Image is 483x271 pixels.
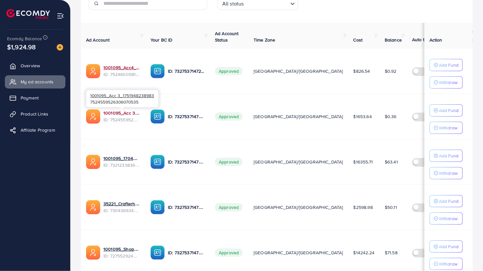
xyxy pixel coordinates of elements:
p: Add Fund [439,197,459,205]
span: Time Zone [254,37,275,43]
a: Affiliate Program [5,124,65,136]
span: Payment [21,95,39,101]
iframe: Chat [456,242,478,266]
span: $63.41 [385,159,398,165]
span: Ecomdy Balance [7,35,42,42]
a: 1001095_Acc4_1751957612300 [103,64,140,71]
img: ic-ads-acc.e4c84228.svg [86,246,100,260]
a: 35221_Crafterhide ad_1700680330947 [103,201,140,207]
span: ID: 7275529244510306305 [103,253,140,259]
p: Add Fund [439,107,459,114]
span: Ad Account [86,37,110,43]
span: Cost [353,37,363,43]
span: $0.92 [385,68,397,74]
button: Withdraw [430,258,463,270]
span: $16355.71 [353,159,373,165]
span: [GEOGRAPHIC_DATA]/[GEOGRAPHIC_DATA] [254,204,343,210]
span: My ad accounts [21,79,53,85]
span: Action [430,37,442,43]
img: ic-ads-acc.e4c84228.svg [86,200,100,214]
img: ic-ba-acc.ded83a64.svg [150,246,165,260]
a: 1001095_Acc 3_1751948238983 [103,110,140,116]
div: <span class='underline'>1001095_Acc4_1751957612300</span></br>7524600581361696769 [103,64,140,78]
a: My ad accounts [5,75,65,88]
p: Withdraw [439,79,458,86]
p: Withdraw [439,169,458,177]
span: $50.11 [385,204,397,210]
span: $0.36 [385,113,397,120]
span: [GEOGRAPHIC_DATA]/[GEOGRAPHIC_DATA] [254,68,343,74]
button: Add Fund [430,240,463,253]
span: $71.58 [385,249,398,256]
img: ic-ads-acc.e4c84228.svg [86,155,100,169]
span: [GEOGRAPHIC_DATA]/[GEOGRAPHIC_DATA] [254,113,343,120]
p: ID: 7327537147282571265 [168,158,205,166]
span: Approved [215,158,243,166]
img: ic-ba-acc.ded83a64.svg [150,155,165,169]
span: Overview [21,62,40,69]
button: Add Fund [430,195,463,207]
span: ID: 7524559526306070535 [103,117,140,123]
p: Add Fund [439,243,459,250]
span: [GEOGRAPHIC_DATA]/[GEOGRAPHIC_DATA] [254,249,343,256]
button: Withdraw [430,212,463,225]
span: Your BC ID [150,37,173,43]
a: Payment [5,91,65,104]
span: ID: 7304366343393296385 [103,207,140,214]
p: Withdraw [439,260,458,268]
span: $14242.24 [353,249,374,256]
span: Balance [385,37,402,43]
img: ic-ads-acc.e4c84228.svg [86,109,100,124]
span: Approved [215,67,243,75]
div: <span class='underline'>1001095_1704607619722</span></br>7321233836078252033 [103,155,140,168]
img: ic-ads-acc.e4c84228.svg [86,64,100,78]
button: Withdraw [430,167,463,179]
img: ic-ba-acc.ded83a64.svg [150,109,165,124]
div: <span class='underline'>1001095_Shopping Center</span></br>7275529244510306305 [103,246,140,259]
div: <span class='underline'>35221_Crafterhide ad_1700680330947</span></br>7304366343393296385 [103,201,140,214]
span: ID: 7321233836078252033 [103,162,140,168]
span: Ad Account Status [215,30,239,43]
span: 1001095_Acc 3_1751948238983 [90,92,154,98]
span: ID: 7524600581361696769 [103,71,140,78]
button: Withdraw [430,122,463,134]
p: ID: 7327537147282571265 [168,249,205,257]
span: [GEOGRAPHIC_DATA]/[GEOGRAPHIC_DATA] [254,159,343,165]
span: Approved [215,248,243,257]
p: Withdraw [439,124,458,132]
a: 1001095_1704607619722 [103,155,140,162]
p: Add Fund [439,152,459,160]
img: ic-ba-acc.ded83a64.svg [150,64,165,78]
a: Product Links [5,107,65,120]
p: Add Fund [439,61,459,69]
span: $1653.64 [353,113,372,120]
button: Add Fund [430,59,463,71]
img: logo [6,9,50,19]
p: Auto top-up [412,36,436,43]
a: Overview [5,59,65,72]
span: $826.54 [353,68,370,74]
button: Withdraw [430,76,463,89]
span: Affiliate Program [21,127,55,133]
img: image [57,44,63,51]
p: ID: 7327537147282571265 [168,67,205,75]
span: $2598.98 [353,204,373,210]
img: menu [57,12,64,20]
span: $1,924.98 [7,42,36,51]
span: Approved [215,112,243,121]
p: ID: 7327537147282571265 [168,113,205,120]
p: ID: 7327537147282571265 [168,203,205,211]
button: Add Fund [430,150,463,162]
button: Add Fund [430,104,463,117]
span: Approved [215,203,243,211]
span: Product Links [21,111,48,117]
img: ic-ba-acc.ded83a64.svg [150,200,165,214]
a: 1001095_Shopping Center [103,246,140,252]
div: 7524559526306070535 [86,90,158,107]
p: Withdraw [439,215,458,222]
